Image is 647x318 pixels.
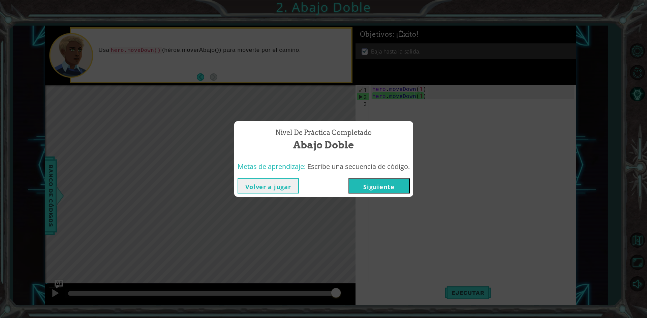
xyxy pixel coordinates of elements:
button: Siguiente [348,178,410,193]
span: Escribe una secuencia de código. [307,162,410,171]
span: Metas de aprendizaje: [238,162,306,171]
span: Abajo Doble [293,138,354,152]
span: Nivel de práctica Completado [275,128,372,138]
button: Volver a jugar [238,178,299,193]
